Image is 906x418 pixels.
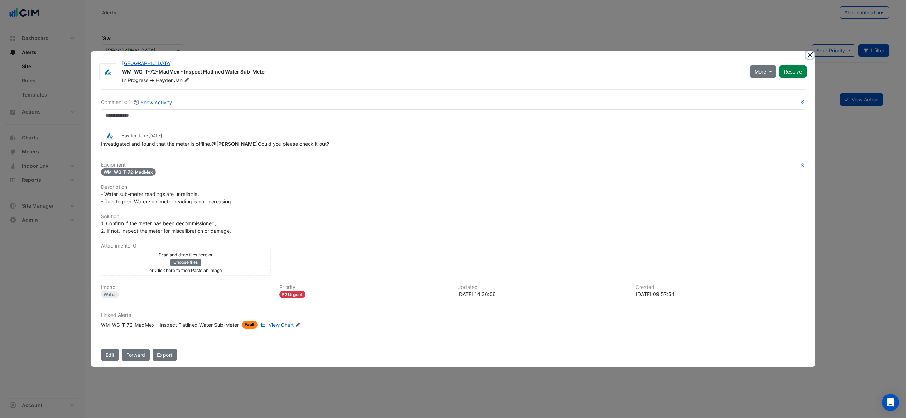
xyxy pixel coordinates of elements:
span: 2025-09-11 14:36:06 [148,133,162,138]
small: Drag and drop files here or [159,252,213,257]
h6: Created [636,284,805,290]
span: Investigated and found that the meter is offline. Could you please check it out? [101,141,329,147]
button: Choose files [170,259,201,266]
span: -> [150,77,154,83]
div: [DATE] 09:57:54 [636,290,805,298]
span: Fault [242,321,258,329]
div: WM_WG_T-72-MadMex - Inspect Flatlined Water Sub-Meter [122,68,741,77]
img: Airmaster Australia [100,69,116,76]
span: View Chart [269,322,294,328]
span: Jan [174,77,191,84]
button: Close [806,51,814,59]
button: Edit [101,349,119,361]
button: More [750,65,776,78]
img: Airmaster Australia [101,132,119,140]
h6: Priority [279,284,449,290]
h6: Solution [101,214,805,220]
span: - Water sub-meter readings are unreliable. - Rule trigger: Water sub-meter reading is not increas... [101,191,233,204]
span: jgaujenieks@airmaster.com.au [Airmaster Australia] [211,141,258,147]
div: Comments: 1 [101,98,172,106]
h6: Updated [457,284,627,290]
button: Forward [122,349,150,361]
div: WM_WG_T-72-MadMex - Inspect Flatlined Water Sub-Meter [101,321,239,329]
span: 1. Confirm if the meter has been decommissioned, 2. If not, inspect the meter for miscalibration ... [101,220,231,234]
a: View Chart [259,321,294,329]
small: Hayder Jan - [121,133,162,139]
button: Show Activity [134,98,172,106]
div: P2 Urgent [279,291,306,298]
span: In Progress [122,77,148,83]
h6: Impact [101,284,271,290]
div: Water [101,291,119,298]
a: Export [153,349,177,361]
div: Open Intercom Messenger [882,394,899,411]
button: Resolve [779,65,807,78]
div: [DATE] 14:36:06 [457,290,627,298]
span: Hayder [156,77,173,83]
h6: Attachments: 0 [101,243,805,249]
a: [GEOGRAPHIC_DATA] [122,60,172,66]
small: or Click here to then Paste an image [149,268,222,273]
fa-icon: Edit Linked Alerts [295,323,300,328]
h6: Description [101,184,805,190]
h6: Linked Alerts [101,312,805,318]
h6: Equipment [101,162,805,168]
span: WM_WG_T-72-MadMex [101,168,156,176]
span: More [755,68,766,75]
